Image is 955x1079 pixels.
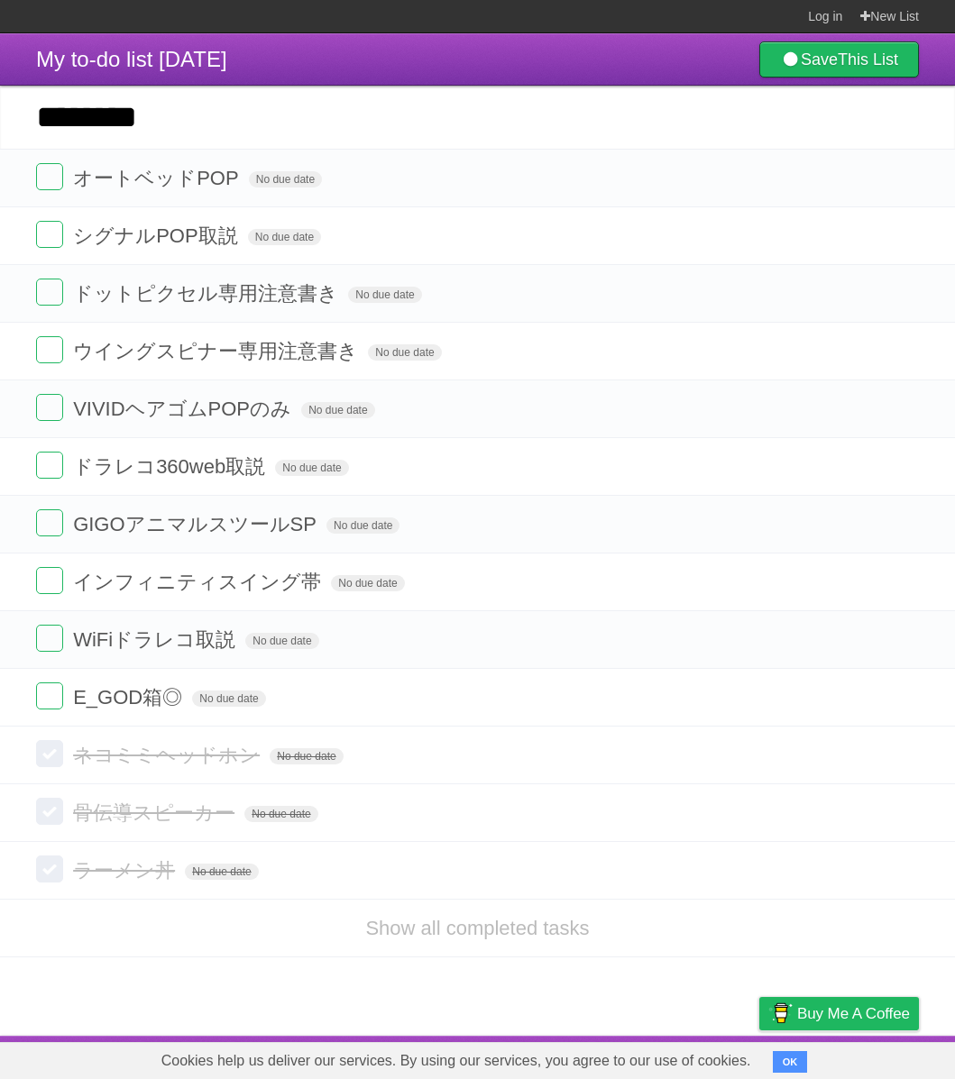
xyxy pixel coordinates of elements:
span: Buy me a coffee [797,998,910,1029]
label: Done [36,682,63,709]
span: No due date [245,633,318,649]
span: No due date [185,864,258,880]
b: This List [838,50,898,69]
span: ラーメン丼 [73,859,179,882]
span: WiFiドラレコ取説 [73,628,240,651]
label: Done [36,394,63,421]
span: ドットピクセル専用注意書き [73,282,343,305]
span: No due date [192,690,265,707]
span: No due date [270,748,343,764]
span: No due date [368,344,441,361]
label: Done [36,163,63,190]
a: Terms [675,1040,714,1074]
span: No due date [331,575,404,591]
label: Done [36,625,63,652]
a: About [519,1040,557,1074]
label: Done [36,567,63,594]
a: Developers [579,1040,652,1074]
span: No due date [301,402,374,418]
span: No due date [348,287,421,303]
span: ドラレコ360web取説 [73,455,270,478]
label: Done [36,509,63,536]
a: Show all completed tasks [365,917,589,939]
label: Done [36,221,63,248]
a: Privacy [736,1040,783,1074]
img: Buy me a coffee [768,998,793,1029]
span: No due date [244,806,317,822]
a: Buy me a coffee [759,997,919,1030]
span: ネコミミヘッドホン [73,744,264,766]
button: OK [773,1051,808,1073]
span: Cookies help us deliver our services. By using our services, you agree to our use of cookies. [143,1043,769,1079]
label: Done [36,855,63,882]
span: ウイングスピナー専用注意書き [73,340,363,362]
span: VIVIDヘアゴムPOPのみ [73,398,296,420]
a: SaveThis List [759,41,919,78]
span: My to-do list [DATE] [36,47,227,71]
span: 骨伝導スピーカー [73,801,239,824]
span: No due date [275,460,348,476]
span: インフィニティスイング帯 [73,571,326,593]
label: Done [36,740,63,767]
label: Done [36,336,63,363]
span: No due date [249,171,322,187]
span: GIGOアニマルスツールSP [73,513,321,535]
span: オートベッドPOP [73,167,243,189]
span: シグナルPOP取説 [73,224,242,247]
span: No due date [248,229,321,245]
label: Done [36,452,63,479]
span: E_GOD箱◎ [73,686,187,709]
a: Suggest a feature [805,1040,919,1074]
label: Done [36,279,63,306]
span: No due date [326,517,399,534]
label: Done [36,798,63,825]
